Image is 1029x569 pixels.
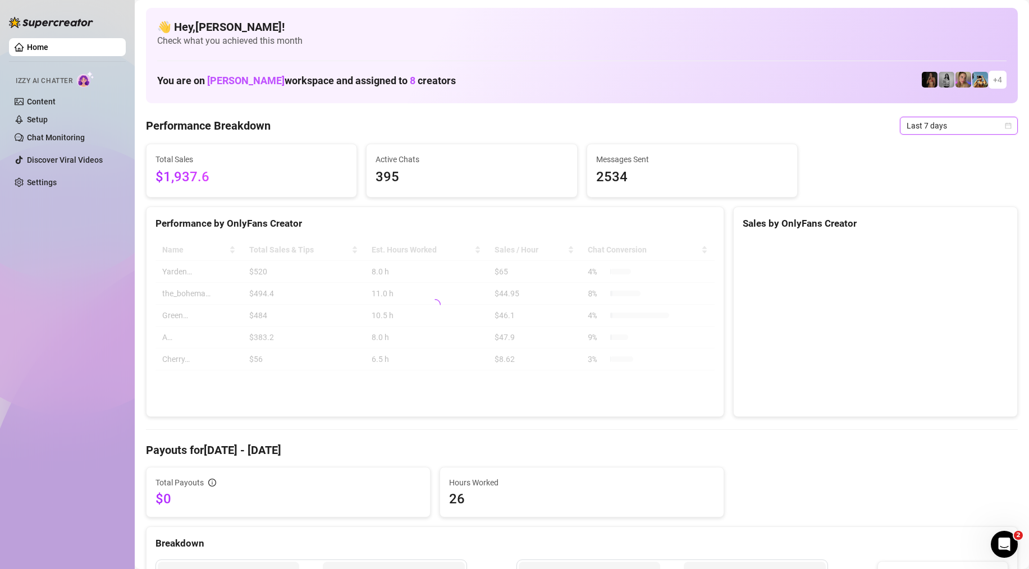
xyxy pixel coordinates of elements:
img: the_bohema [922,72,937,88]
span: calendar [1005,122,1012,129]
img: A [939,72,954,88]
span: 8 [410,75,415,86]
span: 2534 [596,167,788,188]
span: Hours Worked [449,476,715,489]
h4: Payouts for [DATE] - [DATE] [146,442,1018,458]
img: Babydanix [972,72,988,88]
h1: You are on workspace and assigned to creators [157,75,456,87]
div: Sales by OnlyFans Creator [743,216,1008,231]
a: Content [27,97,56,106]
a: Setup [27,115,48,124]
img: AI Chatter [77,71,94,88]
a: Chat Monitoring [27,133,85,142]
span: info-circle [208,479,216,487]
img: Cherry [955,72,971,88]
span: 26 [449,490,715,508]
h4: Performance Breakdown [146,118,271,134]
span: 2 [1014,531,1023,540]
span: loading [427,297,442,313]
a: Discover Viral Videos [27,155,103,164]
span: Active Chats [376,153,568,166]
h4: 👋 Hey, [PERSON_NAME] ! [157,19,1007,35]
span: Total Payouts [156,476,204,489]
span: Last 7 days [907,117,1011,134]
span: + 4 [993,74,1002,86]
img: logo-BBDzfeDw.svg [9,17,93,28]
div: Performance by OnlyFans Creator [156,216,715,231]
span: [PERSON_NAME] [207,75,285,86]
span: Izzy AI Chatter [16,76,72,86]
span: 395 [376,167,568,188]
span: Check what you achieved this month [157,35,1007,47]
a: Home [27,43,48,52]
span: Total Sales [156,153,347,166]
div: Breakdown [156,536,1008,551]
span: $1,937.6 [156,167,347,188]
span: Messages Sent [596,153,788,166]
span: $0 [156,490,421,508]
a: Settings [27,178,57,187]
iframe: Intercom live chat [991,531,1018,558]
